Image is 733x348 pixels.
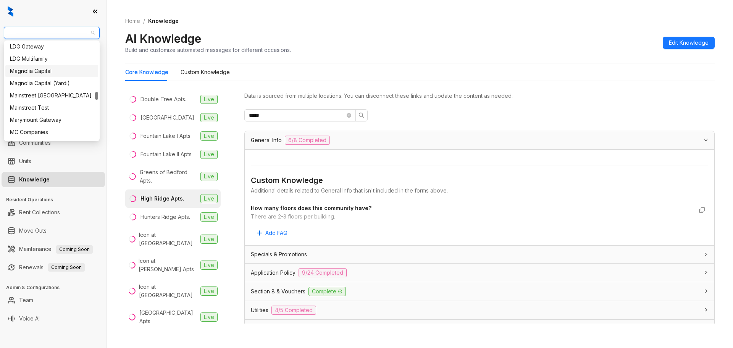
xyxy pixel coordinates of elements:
span: 9/24 Completed [299,268,347,277]
div: There are 2-3 floors per building. [251,212,693,221]
img: logo [8,6,13,17]
span: Live [200,150,218,159]
span: collapsed [704,270,708,275]
span: collapsed [704,289,708,293]
span: Live [200,312,218,322]
div: Magnolia Capital [10,67,94,75]
strong: How many floors does this community have? [251,205,371,211]
a: Move Outs [19,223,47,238]
a: Rent Collections [19,205,60,220]
div: Build and customize automated messages for different occasions. [125,46,291,54]
li: Collections [2,102,105,118]
div: LDG Multifamily [10,55,94,63]
a: Units [19,154,31,169]
li: Units [2,154,105,169]
div: LDG Gateway [10,42,94,51]
li: Move Outs [2,223,105,238]
div: General Info6/8 Completed [245,131,714,149]
div: Utilities4/5 Completed [245,301,714,319]
div: Fountain Lake II Apts [140,150,192,159]
li: Knowledge [2,172,105,187]
div: Mainstreet [GEOGRAPHIC_DATA] [10,91,94,100]
h2: AI Knowledge [125,31,201,46]
div: Marymount Gateway [10,116,94,124]
span: Section 8 & Vouchers [251,287,305,296]
div: MC Companies [5,126,98,138]
span: Live [200,95,218,104]
a: Voice AI [19,311,40,326]
span: Live [200,286,218,296]
div: Section 8 & VouchersComplete [245,282,714,301]
a: Home [124,17,142,25]
li: Maintenance [2,241,105,257]
div: Core Knowledge [125,68,168,76]
span: General Info [251,136,282,144]
span: Live [200,261,218,270]
span: Coming Soon [56,245,93,254]
span: Live [200,235,218,244]
div: Hunters Ridge Apts. [140,213,190,221]
a: RenewalsComing Soon [19,260,85,275]
div: MC Companies [10,128,94,136]
div: Pet Policy6/9 Completed [245,320,714,338]
li: / [143,17,145,25]
div: Additional details related to General Info that isn't included in the forms above. [251,186,708,195]
span: Coming Soon [48,263,85,272]
button: Edit Knowledge [663,37,715,49]
div: [GEOGRAPHIC_DATA] [140,113,194,122]
div: Specials & Promotions [245,246,714,263]
span: 4/5 Completed [271,306,316,315]
div: Mainstreet Canada [5,89,98,102]
span: Complete [308,287,346,296]
div: Custom Knowledge [251,175,708,186]
div: Icon at [GEOGRAPHIC_DATA] [139,231,198,248]
span: Knowledge [148,18,179,24]
div: High Ridge Apts. [140,194,184,203]
span: Add FAQ [265,229,287,237]
li: Voice AI [2,311,105,326]
span: Edit Knowledge [669,39,709,47]
div: Icon at [GEOGRAPHIC_DATA] [139,283,198,299]
span: Case and Associates [8,27,95,39]
div: LDG Gateway [5,40,98,53]
div: Double Tree Apts. [140,95,186,104]
div: Mainstreet Test [5,102,98,114]
div: Middleburg [5,138,98,151]
li: Team [2,293,105,308]
h3: Resident Operations [6,196,107,203]
div: Greens of Bedford Apts. [140,168,197,185]
div: Marymount Gateway [5,114,98,126]
span: Utilities [251,306,268,314]
li: Renewals [2,260,105,275]
span: expanded [704,138,708,142]
span: Live [200,131,218,141]
a: Knowledge [19,172,50,187]
li: Leasing [2,84,105,99]
span: collapsed [704,252,708,257]
span: collapsed [704,308,708,312]
div: Custom Knowledge [181,68,230,76]
span: Live [200,194,218,203]
button: Add FAQ [251,227,294,239]
li: Communities [2,135,105,151]
h3: Admin & Configurations [6,284,107,291]
a: Team [19,293,33,308]
div: Magnolia Capital (Yardi) [10,79,94,87]
li: Leads [2,51,105,66]
span: 6/8 Completed [285,136,330,145]
div: Icon at [PERSON_NAME] Apts [139,257,197,274]
div: Fountain Lake I Apts [140,132,191,140]
span: Live [200,212,218,222]
li: Rent Collections [2,205,105,220]
span: close-circle [347,113,351,118]
div: Mainstreet Test [10,104,94,112]
span: search [358,112,365,118]
a: Communities [19,135,51,151]
div: Data is sourced from multiple locations. You can disconnect these links and update the content as... [244,92,715,100]
div: Application Policy9/24 Completed [245,264,714,282]
div: Magnolia Capital (Yardi) [5,77,98,89]
span: Live [200,113,218,122]
span: Live [200,172,218,181]
div: LDG Multifamily [5,53,98,65]
span: Specials & Promotions [251,250,307,259]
